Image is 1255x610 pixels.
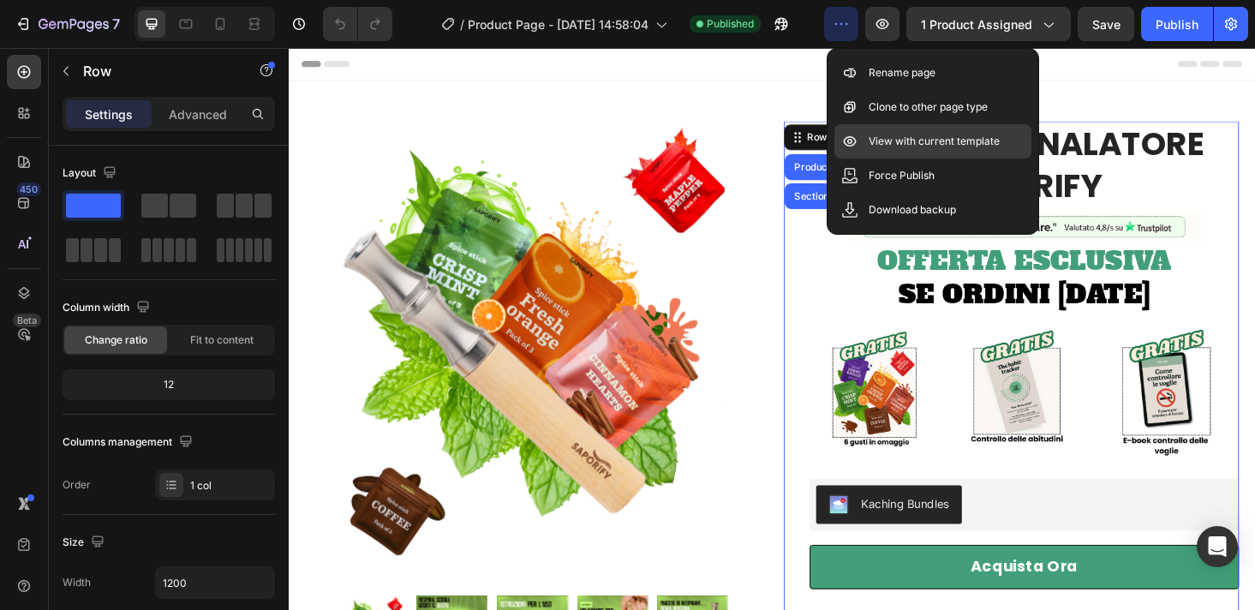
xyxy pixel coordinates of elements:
[7,7,128,41] button: 7
[707,16,754,32] span: Published
[869,201,956,218] p: Download backup
[169,105,227,123] p: Advanced
[63,575,91,590] div: Width
[460,15,464,33] span: /
[548,87,577,103] div: Row
[1156,15,1198,33] div: Publish
[554,529,1011,576] button: Acquista ora
[609,475,702,493] div: Kaching Bundles
[554,174,1011,205] img: gempages_577869117764141756-7c60c663-5863-481b-b150-34e36cad3de4.png
[1092,17,1121,32] span: Save
[869,99,988,116] p: Clone to other page type
[535,122,580,132] div: Product
[1141,7,1213,41] button: Publish
[83,61,229,81] p: Row
[190,332,254,348] span: Fit to content
[63,531,108,554] div: Size
[16,182,41,196] div: 450
[869,133,1000,150] p: View with current template
[468,15,648,33] span: Product Page - [DATE] 14:58:04
[561,465,716,506] button: Kaching Bundles
[626,208,939,246] span: OFFERTA ESCLUSIVA
[554,78,1011,170] h1: SIGARETTA INALATORE SAPORIFY
[554,208,1011,283] h2: SE ORDINI [DATE]
[1197,526,1238,567] div: Open Intercom Messenger
[13,314,41,327] div: Beta
[906,7,1071,41] button: 1 product assigned
[63,296,153,320] div: Column width
[112,14,120,34] p: 7
[85,105,133,123] p: Settings
[869,64,935,81] p: Rename page
[554,286,1011,439] img: gempages_577869117764141756-73280991-6def-4f05-8f77-147b08990f50.png
[1078,7,1134,41] button: Save
[289,48,1255,610] iframe: Design area
[869,167,935,184] p: Force Publish
[190,478,271,493] div: 1 col
[85,332,147,348] span: Change ratio
[63,431,196,454] div: Columns management
[575,475,595,496] img: KachingBundles.png
[63,162,120,185] div: Layout
[726,541,840,563] div: Acquista ora
[921,15,1032,33] span: 1 product assigned
[63,477,91,493] div: Order
[535,152,578,163] div: Section
[156,567,274,598] input: Auto
[66,373,272,397] div: 12
[323,7,392,41] div: Undo/Redo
